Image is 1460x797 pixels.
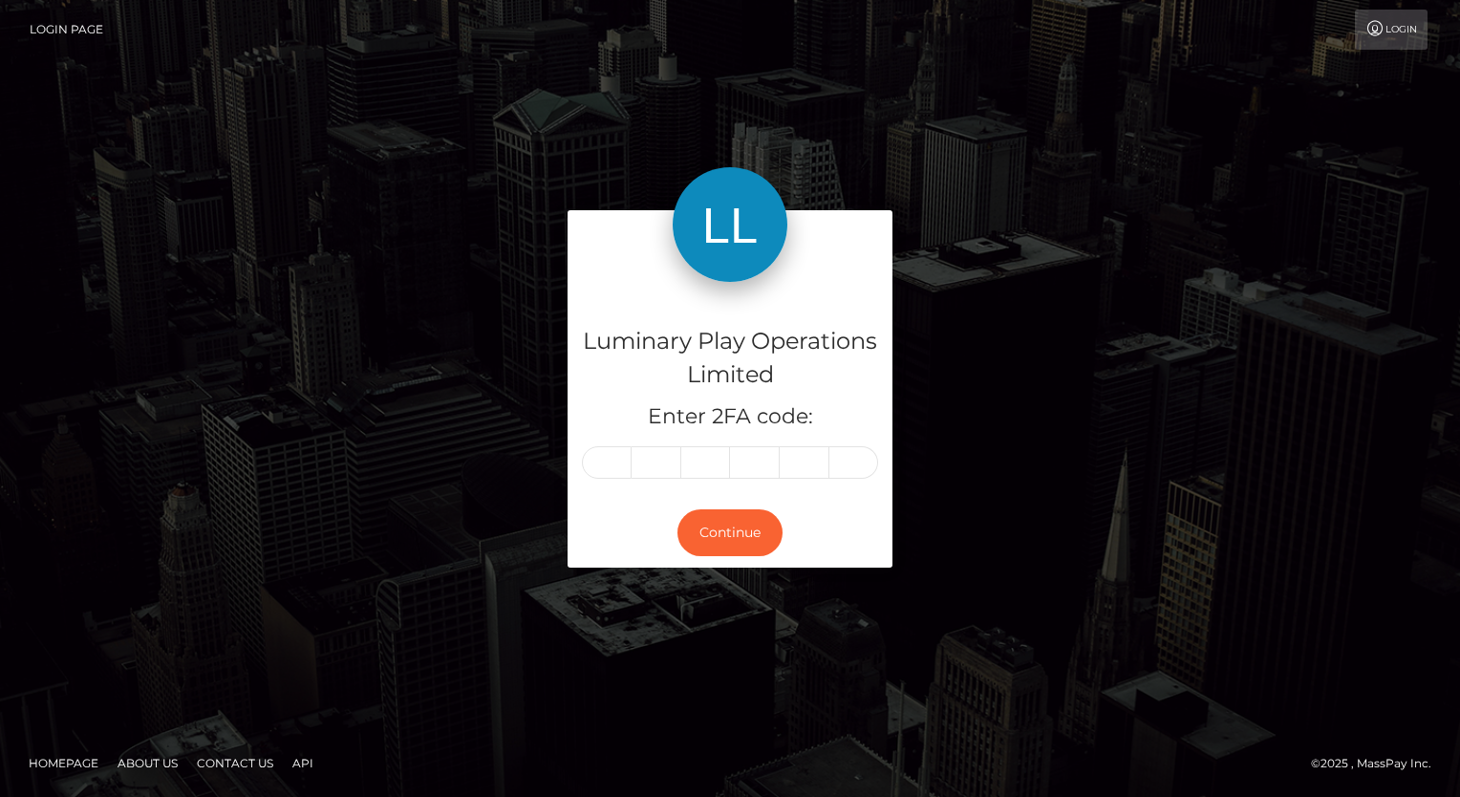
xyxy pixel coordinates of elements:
a: About Us [110,748,185,778]
div: © 2025 , MassPay Inc. [1311,753,1446,774]
button: Continue [677,509,783,556]
h5: Enter 2FA code: [582,402,878,432]
a: API [285,748,321,778]
a: Contact Us [189,748,281,778]
a: Login [1355,10,1428,50]
a: Homepage [21,748,106,778]
img: Luminary Play Operations Limited [673,167,787,282]
a: Login Page [30,10,103,50]
h4: Luminary Play Operations Limited [582,325,878,392]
